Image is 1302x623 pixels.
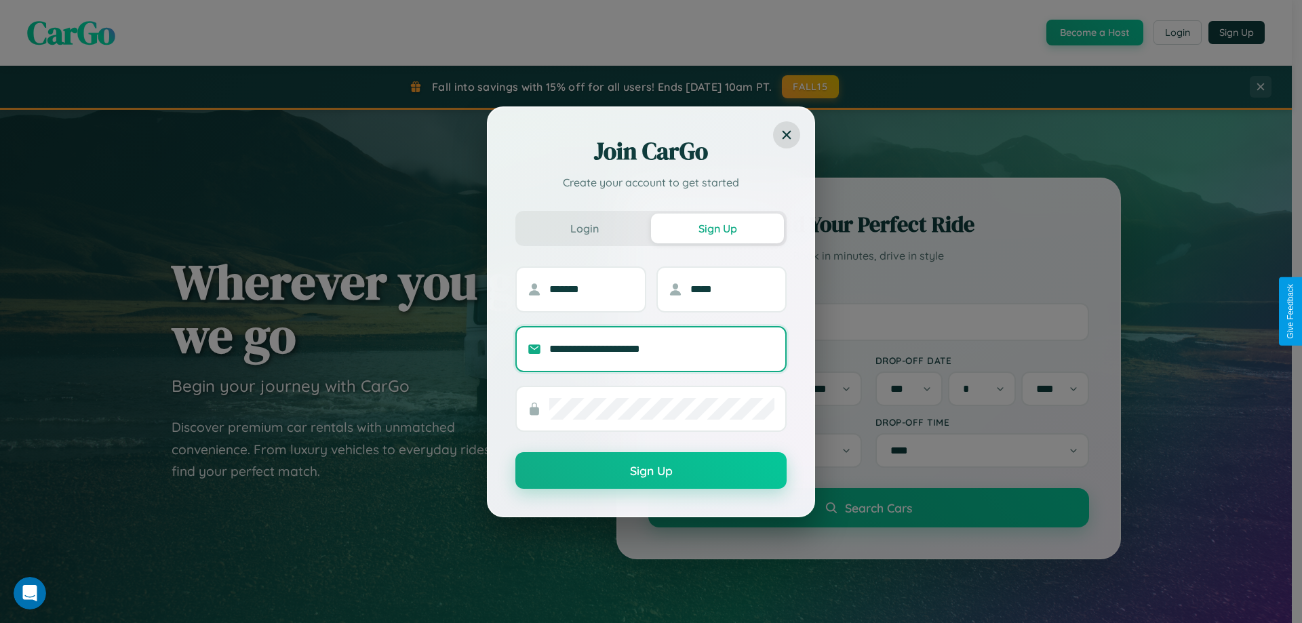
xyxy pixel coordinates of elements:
button: Sign Up [651,214,784,243]
button: Login [518,214,651,243]
div: Give Feedback [1286,284,1295,339]
p: Create your account to get started [515,174,787,190]
iframe: Intercom live chat [14,577,46,609]
button: Sign Up [515,452,787,489]
h2: Join CarGo [515,135,787,167]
